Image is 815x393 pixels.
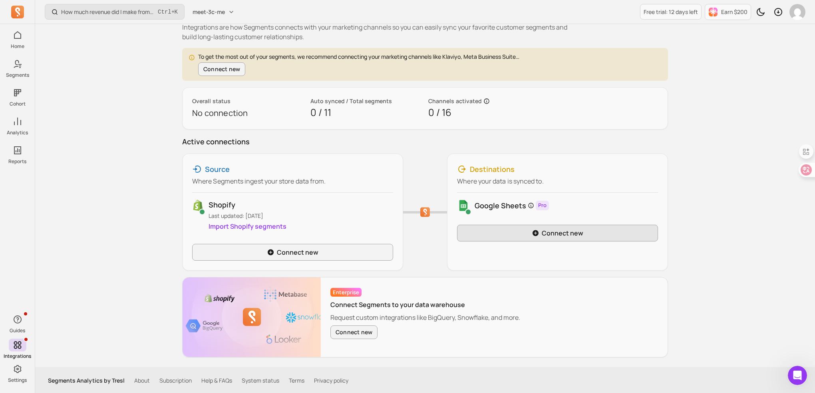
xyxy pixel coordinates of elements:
[158,8,178,16] span: +
[11,43,24,50] p: Home
[330,288,362,297] span: Enterprise
[134,377,150,385] a: About
[457,176,658,186] p: Where your data is synced to.
[192,199,204,212] img: shopify
[242,377,279,385] a: System status
[310,97,422,105] p: Auto synced / Total segments
[470,164,515,175] p: Destinations
[330,313,520,322] p: Request custom integrations like BigQuery, Snowflake, and more.
[10,327,25,334] p: Guides
[310,105,422,120] p: 0 / 11
[721,8,747,16] p: Earn $200
[788,366,807,385] iframe: Intercom live chat
[7,130,28,136] p: Analytics
[4,353,31,359] p: Integrations
[193,8,225,16] span: meet-3c-me
[159,377,192,385] a: Subscription
[536,201,549,210] span: Pro
[330,325,378,339] button: Connect new
[127,310,148,326] span: neutral face reaction
[10,101,26,107] p: Cohort
[330,300,520,309] p: Connect Segments to your data warehouse
[48,377,125,385] p: Segments Analytics by Tresl
[201,377,232,385] a: Help & FAQs
[192,244,393,261] a: Connect new
[205,164,230,175] p: Source
[131,310,143,326] span: 😐
[183,277,321,357] img: Google sheet banner
[209,222,286,231] a: Import Shopify segments
[182,22,581,42] p: Integrations are how Segments connects with your marketing channels so you can easily sync your f...
[105,336,169,343] a: Open in help center
[255,3,270,18] div: Close
[209,199,393,210] p: Shopify
[753,4,769,20] button: Toggle dark mode
[644,8,698,16] p: Free trial: 12 days left
[152,310,164,326] span: 😃
[209,212,393,220] p: Last updated: [DATE]
[428,97,482,105] p: Channels activated
[192,97,304,105] p: Overall status
[45,4,185,20] button: How much revenue did I make from newly acquired customers?Ctrl+K
[10,302,265,311] div: Did this answer your question?
[188,5,239,19] button: meet-3c-me
[148,310,169,326] span: smiley reaction
[640,4,702,20] a: Free trial: 12 days left
[106,310,127,326] span: disappointed reaction
[457,225,658,241] a: Connect new
[6,72,29,78] p: Segments
[9,311,26,335] button: Guides
[61,8,155,16] p: How much revenue did I make from newly acquired customers?
[240,3,255,18] button: Collapse window
[192,176,393,186] p: Where Segments ingest your store data from.
[8,158,26,165] p: Reports
[428,105,540,120] p: 0 / 16
[457,199,470,212] img: gs
[198,62,245,76] button: Connect new
[705,4,751,20] button: Earn $200
[175,9,178,15] kbd: K
[5,3,20,18] button: go back
[192,108,248,119] p: No connection
[182,136,668,147] p: Active connections
[314,377,348,385] a: Privacy policy
[289,377,304,385] a: Terms
[198,53,519,61] p: To get the most out of your segments, we recommend connecting your marketing channels like Klaviy...
[789,4,805,20] img: avatar
[158,8,171,16] kbd: Ctrl
[475,200,526,211] p: Google Sheets
[8,377,27,383] p: Settings
[111,310,122,326] span: 😞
